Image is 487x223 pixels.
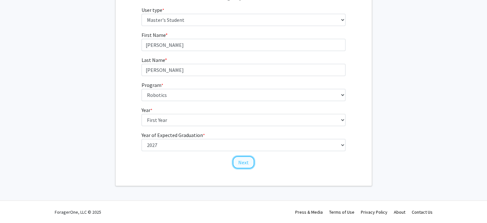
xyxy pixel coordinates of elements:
button: Next [233,156,254,168]
span: First Name [142,32,166,38]
a: Contact Us [412,209,433,215]
a: Press & Media [295,209,323,215]
iframe: Chat [5,194,27,218]
a: About [394,209,405,215]
label: User type [142,6,164,14]
a: Terms of Use [329,209,354,215]
label: Year of Expected Graduation [142,131,205,139]
a: Privacy Policy [361,209,387,215]
label: Year [142,106,152,114]
label: Program [142,81,163,89]
span: Last Name [142,57,165,63]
